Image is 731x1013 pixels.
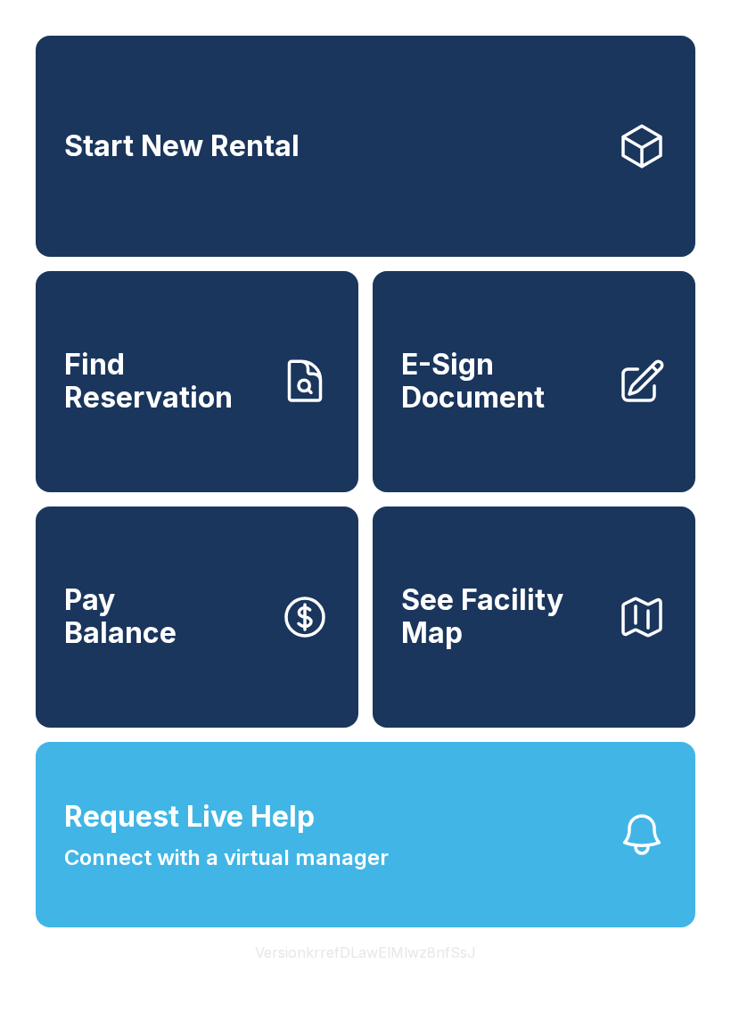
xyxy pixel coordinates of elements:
a: Start New Rental [36,36,695,257]
a: E-Sign Document [373,271,695,492]
span: Start New Rental [64,130,300,163]
span: See Facility Map [401,584,603,649]
span: Connect with a virtual manager [64,842,389,874]
span: Find Reservation [64,349,266,414]
button: Request Live HelpConnect with a virtual manager [36,742,695,927]
a: Find Reservation [36,271,358,492]
button: VersionkrrefDLawElMlwz8nfSsJ [241,927,490,977]
button: PayBalance [36,506,358,728]
span: E-Sign Document [401,349,603,414]
span: Request Live Help [64,795,315,838]
span: Pay Balance [64,584,177,649]
button: See Facility Map [373,506,695,728]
